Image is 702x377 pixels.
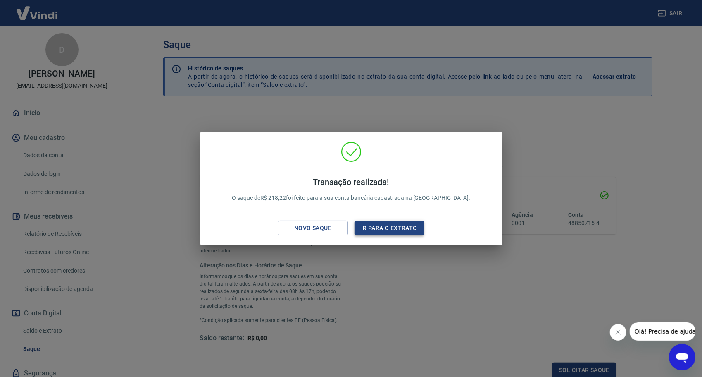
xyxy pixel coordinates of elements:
iframe: Mensagem da empresa [630,322,695,341]
h4: Transação realizada! [232,177,470,187]
p: O saque de R$ 218,22 foi feito para a sua conta bancária cadastrada na [GEOGRAPHIC_DATA]. [232,177,470,202]
button: Ir para o extrato [355,221,424,236]
button: Novo saque [278,221,348,236]
span: Olá! Precisa de ajuda? [5,6,69,12]
iframe: Botão para abrir a janela de mensagens [669,344,695,370]
iframe: Fechar mensagem [610,324,626,341]
div: Novo saque [284,223,341,233]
